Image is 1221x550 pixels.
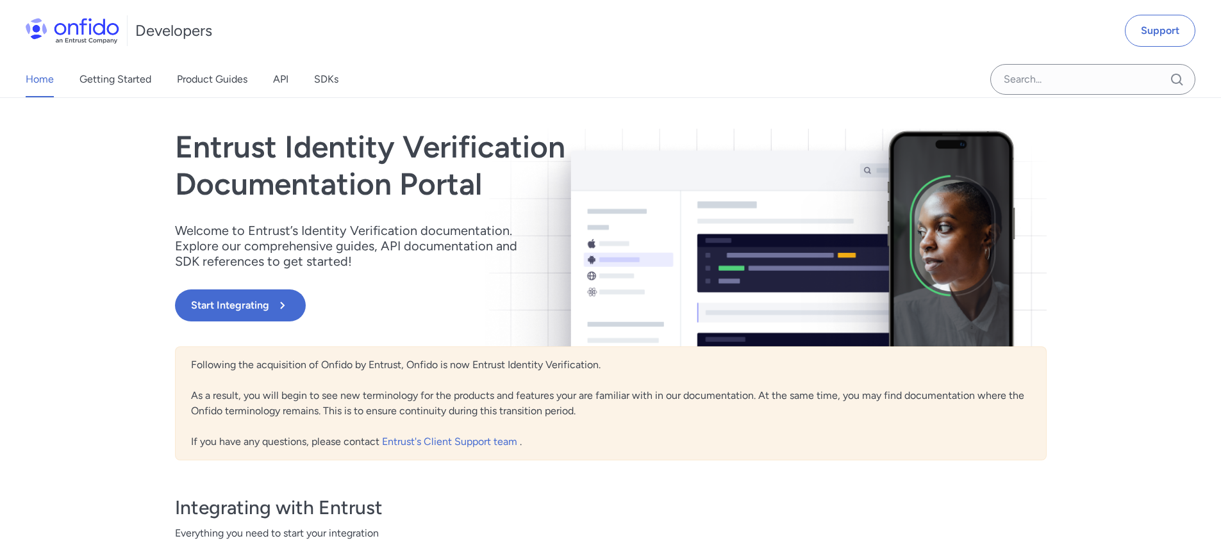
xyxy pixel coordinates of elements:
[177,61,247,97] a: Product Guides
[175,129,785,202] h1: Entrust Identity Verification Documentation Portal
[26,61,54,97] a: Home
[26,18,119,44] img: Onfido Logo
[79,61,151,97] a: Getting Started
[175,526,1047,541] span: Everything you need to start your integration
[273,61,288,97] a: API
[1125,15,1195,47] a: Support
[175,289,306,321] button: Start Integrating
[175,289,785,321] a: Start Integrating
[175,346,1047,460] div: Following the acquisition of Onfido by Entrust, Onfido is now Entrust Identity Verification. As a...
[382,435,520,448] a: Entrust's Client Support team
[135,20,212,41] h1: Developers
[990,64,1195,95] input: Onfido search input field
[314,61,338,97] a: SDKs
[175,495,1047,521] h3: Integrating with Entrust
[175,223,534,269] p: Welcome to Entrust’s Identity Verification documentation. Explore our comprehensive guides, API d...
